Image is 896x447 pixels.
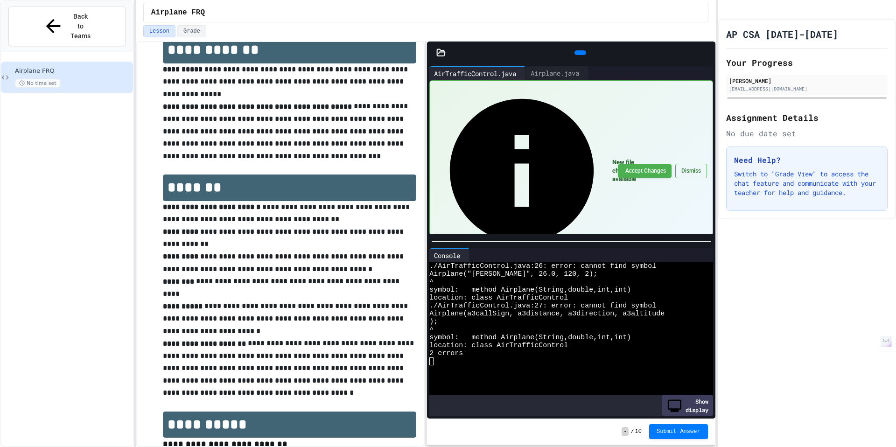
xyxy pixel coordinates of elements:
span: Airplane("[PERSON_NAME]", 26.0, 120, 2); [429,270,597,278]
div: Console [429,251,465,260]
span: ./AirTrafficControl.java:27: error: cannot find symbol [429,302,656,310]
button: Back to Teams [8,7,126,46]
span: No time set [15,79,61,88]
span: - [622,427,629,436]
span: ^ [429,326,434,334]
button: Lesson [143,25,175,37]
span: Airplane FRQ [151,7,205,18]
p: Switch to "Grade View" to access the chat feature and communicate with your teacher for help and ... [734,169,880,197]
span: Back to Teams [70,12,91,41]
div: AirTrafficControl.java [429,66,526,80]
button: Dismiss [675,164,707,178]
span: ./AirTrafficControl.java:26: error: cannot find symbol [429,262,656,270]
h1: AP CSA [DATE]-[DATE] [726,28,838,41]
span: ); [429,318,438,326]
div: [EMAIL_ADDRESS][DOMAIN_NAME] [729,85,885,92]
span: New file changes available [612,158,636,184]
div: [PERSON_NAME] [729,77,885,85]
div: Airplane.java [526,68,584,78]
span: Airplane(a3callSign, a3distance, a3direction, a3altitude [429,310,665,318]
span: 10 [635,428,642,435]
button: Accept Changes [618,164,672,178]
h2: Assignment Details [726,111,888,124]
span: 2 errors [429,349,463,357]
span: / [630,428,634,435]
button: Grade [177,25,206,37]
h3: Need Help? [734,154,880,166]
div: Show display [662,395,713,416]
div: Airplane.java [526,66,589,80]
span: symbol: method Airplane(String,double,int,int) [429,286,631,294]
span: symbol: method Airplane(String,double,int,int) [429,334,631,342]
h2: Your Progress [726,56,888,69]
span: location: class AirTrafficControl [429,342,568,349]
span: Submit Answer [657,428,700,435]
span: Airplane FRQ [15,67,131,75]
span: location: class AirTrafficControl [429,294,568,302]
button: Submit Answer [649,424,708,439]
div: No due date set [726,128,888,139]
div: Console [429,248,470,262]
div: AirTrafficControl.java [429,69,521,78]
span: ^ [429,278,434,286]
